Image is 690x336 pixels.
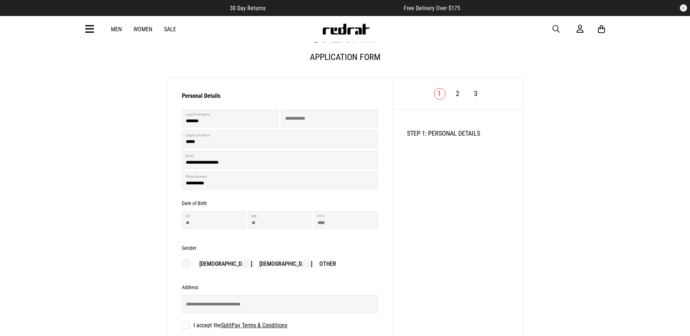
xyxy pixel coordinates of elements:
a: Men [111,26,122,33]
h3: Gender [182,245,196,251]
p: Other [312,260,336,268]
label: I accept the [182,322,287,329]
a: Sale [164,26,176,33]
h3: Address [182,284,198,290]
p: [DEMOGRAPHIC_DATA] [192,260,252,268]
img: Redrat logo [322,24,370,35]
button: Open LiveChat chat widget [6,3,28,25]
a: Women [133,26,152,33]
p: [DEMOGRAPHIC_DATA] [252,260,312,268]
span: Free Delivery Over $175 [404,5,460,12]
h3: Personal Details [182,92,378,104]
a: 3 [474,89,478,98]
iframe: Customer reviews powered by Trustpilot [280,4,389,12]
h1: Application Form [167,46,523,74]
span: 30 Day Returns [230,5,266,12]
h3: Date of Birth [182,200,207,206]
a: 2 [456,89,459,98]
h2: STEP 1: PERSONAL DETAILS [407,129,508,137]
a: SplitPay Terms & Conditions [221,322,287,329]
